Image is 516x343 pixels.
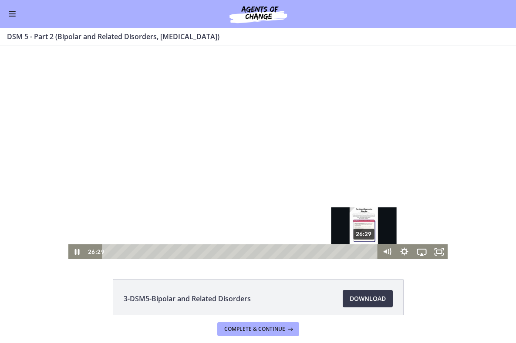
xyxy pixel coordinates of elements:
[224,326,285,333] span: Complete & continue
[7,31,499,42] h3: DSM 5 - Part 2 (Bipolar and Related Disorders, [MEDICAL_DATA])
[430,198,448,213] button: Fullscreen
[7,9,17,19] button: Enable menu
[413,198,430,213] button: Airplay
[217,322,299,336] button: Complete & continue
[395,198,413,213] button: Show settings menu
[68,198,86,213] button: Pause
[206,3,310,24] img: Agents of Change Social Work Test Prep
[343,290,393,307] a: Download
[124,293,251,304] span: 3-DSM5-Bipolar and Related Disorders
[109,198,374,213] div: Playbar
[350,293,386,304] span: Download
[378,198,395,213] button: Mute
